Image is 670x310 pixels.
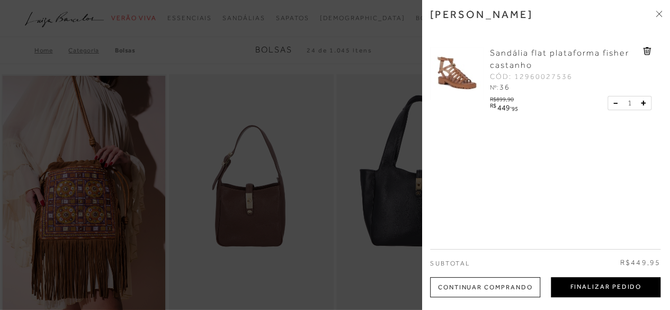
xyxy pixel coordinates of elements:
span: Subtotal [430,260,470,267]
div: R$899,90 [490,93,519,102]
span: 36 [499,83,510,91]
span: Nº: [490,84,498,91]
img: Sandália flat plataforma fisher castanho [430,47,483,100]
span: 95 [512,105,517,112]
div: Continuar Comprando [430,277,540,297]
i: , [510,103,517,109]
button: Finalizar Pedido [551,277,660,297]
h3: [PERSON_NAME] [430,8,533,21]
span: Sandália flat plataforma fisher castanho [490,48,629,70]
i: R$ [490,103,496,109]
span: R$449,95 [620,258,660,268]
span: 449 [497,103,510,112]
a: Sandália flat plataforma fisher castanho [490,47,640,72]
span: 1 [627,98,631,109]
span: CÓD: 12960027536 [490,72,573,82]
